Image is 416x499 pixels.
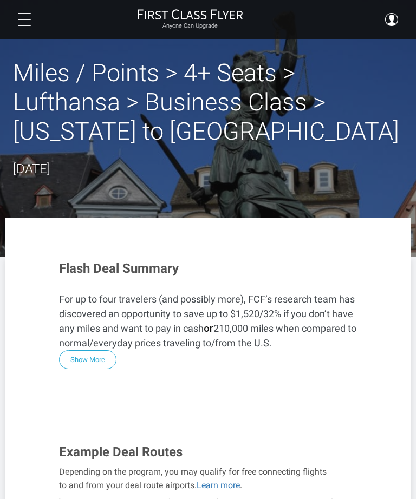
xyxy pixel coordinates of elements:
small: Anyone Can Upgrade [137,22,243,30]
p: For up to four travelers (and possibly more), FCF’s research team has discovered an opportunity t... [59,292,357,350]
button: Show More [59,350,116,369]
div: Depending on the program, you may qualify for free connecting flights to and from your deal route... [59,465,333,493]
span: Example Deal Routes [59,444,183,459]
a: First Class FlyerAnyone Can Upgrade [137,9,243,30]
strong: or [204,323,213,334]
a: Learn more [197,480,240,490]
img: First Class Flyer [137,9,243,20]
h3: Flash Deal Summary [59,261,357,275]
h2: Miles / Points > 4+ Seats > Lufthansa > Business Class > [US_STATE] to [GEOGRAPHIC_DATA] [13,58,403,146]
time: [DATE] [13,161,50,176]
